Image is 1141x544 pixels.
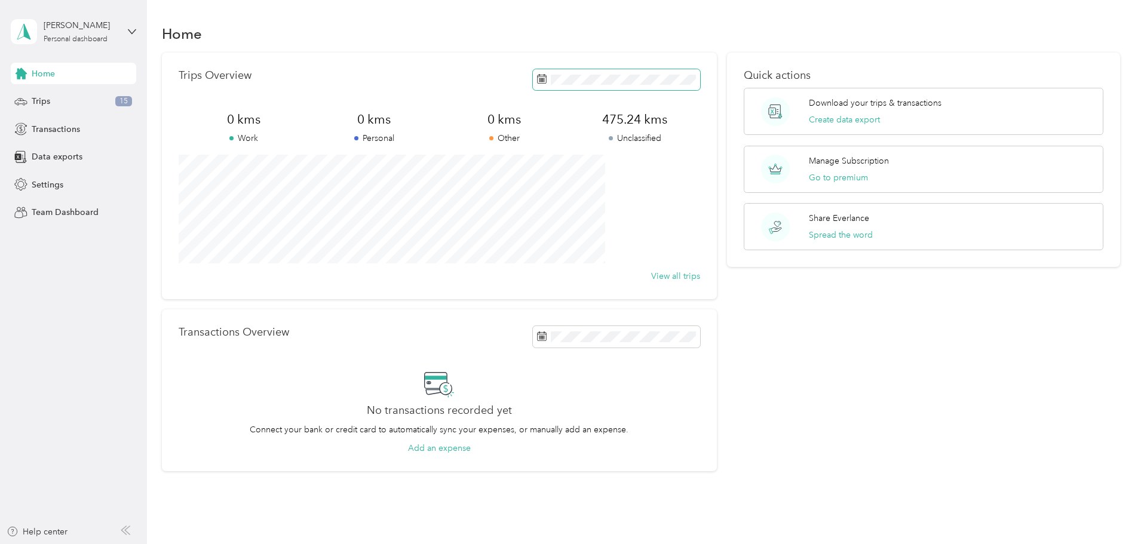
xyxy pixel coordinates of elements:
span: Data exports [32,150,82,163]
p: Quick actions [744,69,1103,82]
span: Team Dashboard [32,206,99,219]
button: Help center [7,525,68,538]
p: Download your trips & transactions [809,97,941,109]
span: 0 kms [179,111,309,128]
span: Transactions [32,123,80,136]
button: Spread the word [809,229,873,241]
span: Trips [32,95,50,107]
p: Trips Overview [179,69,251,82]
span: 0 kms [309,111,439,128]
p: Connect your bank or credit card to automatically sync your expenses, or manually add an expense. [250,423,628,436]
button: Add an expense [408,442,471,454]
span: 475.24 kms [569,111,700,128]
div: [PERSON_NAME] [44,19,118,32]
p: Unclassified [569,132,700,145]
p: Work [179,132,309,145]
p: Transactions Overview [179,326,289,339]
div: Personal dashboard [44,36,108,43]
h1: Home [162,27,202,40]
span: Home [32,67,55,80]
span: Settings [32,179,63,191]
span: 0 kms [439,111,569,128]
button: View all trips [651,270,700,282]
p: Manage Subscription [809,155,889,167]
iframe: Everlance-gr Chat Button Frame [1074,477,1141,544]
span: 15 [115,96,132,107]
button: Create data export [809,113,880,126]
p: Personal [309,132,439,145]
p: Other [439,132,569,145]
h2: No transactions recorded yet [367,404,512,417]
button: Go to premium [809,171,868,184]
p: Share Everlance [809,212,869,225]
